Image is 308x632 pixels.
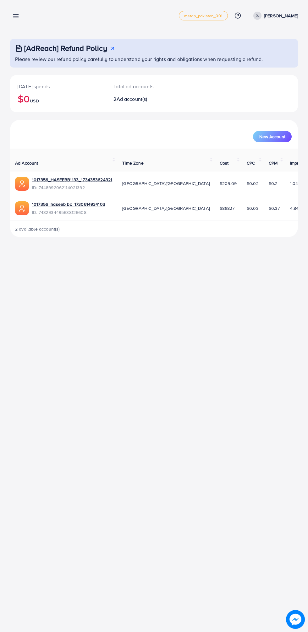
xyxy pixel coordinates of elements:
[269,180,278,187] span: $0.2
[32,177,112,183] a: 1017356_HASEEBB1133_1734353624321
[32,201,105,207] a: 1017356_haseeb bc_1730614934103
[30,98,39,104] span: USD
[15,160,38,166] span: Ad Account
[113,96,170,102] h2: 2
[122,205,210,211] span: [GEOGRAPHIC_DATA]/[GEOGRAPHIC_DATA]
[122,180,210,187] span: [GEOGRAPHIC_DATA]/[GEOGRAPHIC_DATA]
[247,205,259,211] span: $0.03
[184,14,223,18] span: metap_pakistan_001
[15,226,60,232] span: 2 available account(s)
[15,177,29,191] img: ic-ads-acc.e4c84228.svg
[117,95,147,102] span: Ad account(s)
[247,160,255,166] span: CPC
[269,205,280,211] span: $0.37
[251,12,298,20] a: [PERSON_NAME]
[18,93,98,105] h2: $0
[113,83,170,90] p: Total ad accounts
[220,160,229,166] span: Cost
[32,184,112,191] span: ID: 7448992062114021392
[286,610,305,629] img: image
[247,180,259,187] span: $0.02
[253,131,292,142] button: New Account
[264,12,298,19] p: [PERSON_NAME]
[15,55,294,63] p: Please review our refund policy carefully to understand your rights and obligations when requesti...
[269,160,278,166] span: CPM
[32,209,105,215] span: ID: 7432934495638126608
[259,134,285,139] span: New Account
[24,44,107,53] h3: [AdReach] Refund Policy
[220,205,234,211] span: $868.17
[15,201,29,215] img: ic-ads-acc.e4c84228.svg
[220,180,237,187] span: $209.09
[122,160,143,166] span: Time Zone
[179,11,228,20] a: metap_pakistan_001
[18,83,98,90] p: [DATE] spends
